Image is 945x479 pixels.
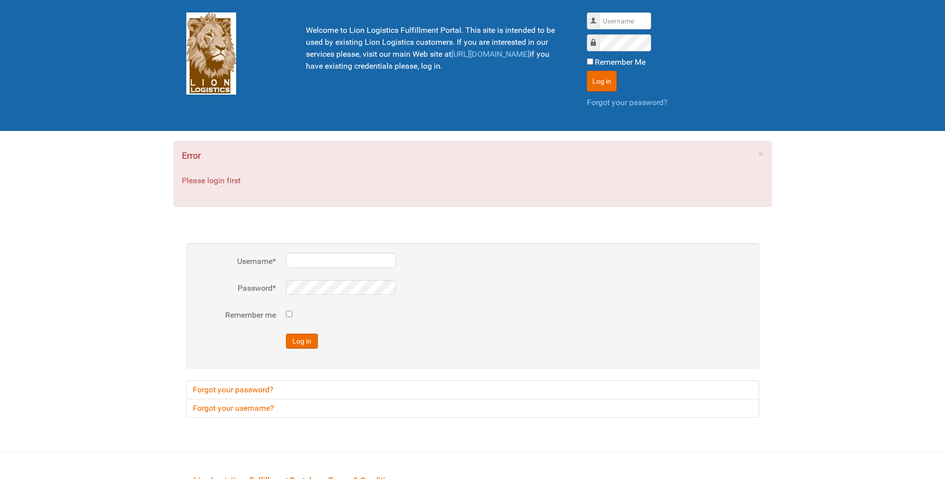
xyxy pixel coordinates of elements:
[186,380,759,399] a: Forgot your password?
[599,12,651,29] input: Username
[196,282,276,294] label: Password
[286,334,318,349] button: Log in
[186,399,759,418] a: Forgot your username?
[587,98,668,107] a: Forgot your password?
[196,255,276,267] label: Username
[306,24,562,72] p: Welcome to Lion Logistics Fulfillment Portal. This site is intended to be used by existing Lion L...
[186,48,236,58] a: Lion Logistics
[196,309,276,321] label: Remember me
[182,175,764,187] p: Please login first
[182,149,764,163] h4: Error
[587,71,617,92] button: Log in
[186,12,236,95] img: Lion Logistics
[451,49,530,59] a: [URL][DOMAIN_NAME]
[595,56,646,68] label: Remember Me
[758,149,764,159] a: ×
